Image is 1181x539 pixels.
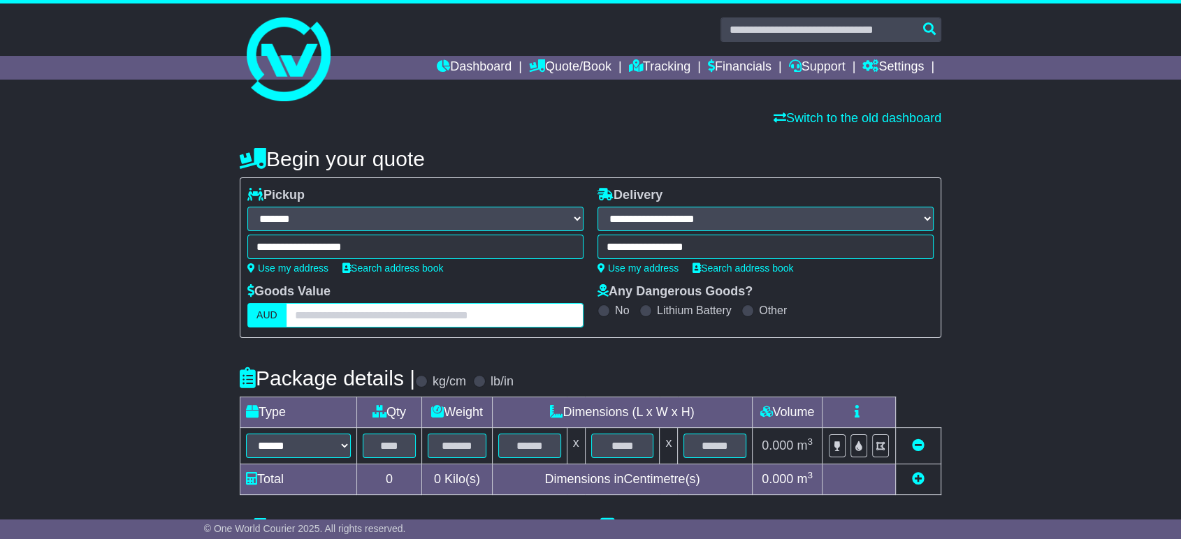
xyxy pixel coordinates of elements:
[247,284,331,300] label: Goods Value
[774,111,941,125] a: Switch to the old dashboard
[567,428,585,464] td: x
[752,397,822,428] td: Volume
[342,263,443,274] a: Search address book
[492,464,752,495] td: Dimensions in Centimetre(s)
[247,303,287,327] label: AUD
[491,374,514,390] label: lb/in
[657,304,732,317] label: Lithium Battery
[708,56,771,80] a: Financials
[807,436,813,447] sup: 3
[247,188,305,203] label: Pickup
[597,188,662,203] label: Delivery
[693,263,793,274] a: Search address book
[240,367,415,390] h4: Package details |
[862,56,924,80] a: Settings
[357,397,422,428] td: Qty
[240,397,357,428] td: Type
[433,374,466,390] label: kg/cm
[759,304,787,317] label: Other
[762,472,793,486] span: 0.000
[762,438,793,452] span: 0.000
[797,438,813,452] span: m
[529,56,611,80] a: Quote/Book
[437,56,512,80] a: Dashboard
[357,464,422,495] td: 0
[247,263,328,274] a: Use my address
[434,472,441,486] span: 0
[629,56,690,80] a: Tracking
[912,438,925,452] a: Remove this item
[597,284,753,300] label: Any Dangerous Goods?
[422,464,493,495] td: Kilo(s)
[789,56,846,80] a: Support
[912,472,925,486] a: Add new item
[240,147,941,170] h4: Begin your quote
[660,428,678,464] td: x
[492,397,752,428] td: Dimensions (L x W x H)
[422,397,493,428] td: Weight
[597,263,679,274] a: Use my address
[204,523,406,534] span: © One World Courier 2025. All rights reserved.
[807,470,813,480] sup: 3
[797,472,813,486] span: m
[240,464,357,495] td: Total
[615,304,629,317] label: No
